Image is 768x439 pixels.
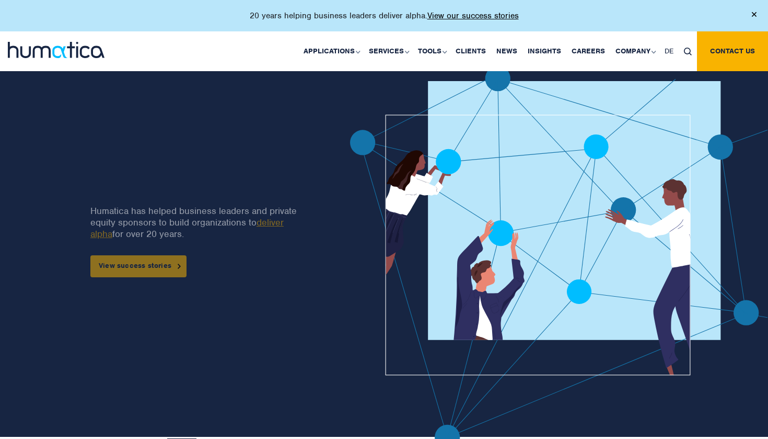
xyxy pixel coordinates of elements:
img: logo [8,42,104,58]
a: View success stories [90,255,187,277]
a: Contact us [697,31,768,71]
img: arrowicon [178,264,181,268]
p: 20 years helping business leaders deliver alpha. [250,10,519,21]
span: DE [665,47,673,55]
a: Company [610,31,659,71]
a: Tools [413,31,450,71]
p: Humatica has helped business leaders and private equity sponsors to build organizations to for ov... [90,205,315,240]
a: View our success stories [427,10,519,21]
a: Clients [450,31,491,71]
a: Insights [522,31,566,71]
img: search_icon [684,48,692,55]
a: Services [364,31,413,71]
a: Applications [298,31,364,71]
a: Careers [566,31,610,71]
a: DE [659,31,679,71]
a: deliver alpha [90,217,284,240]
a: News [491,31,522,71]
